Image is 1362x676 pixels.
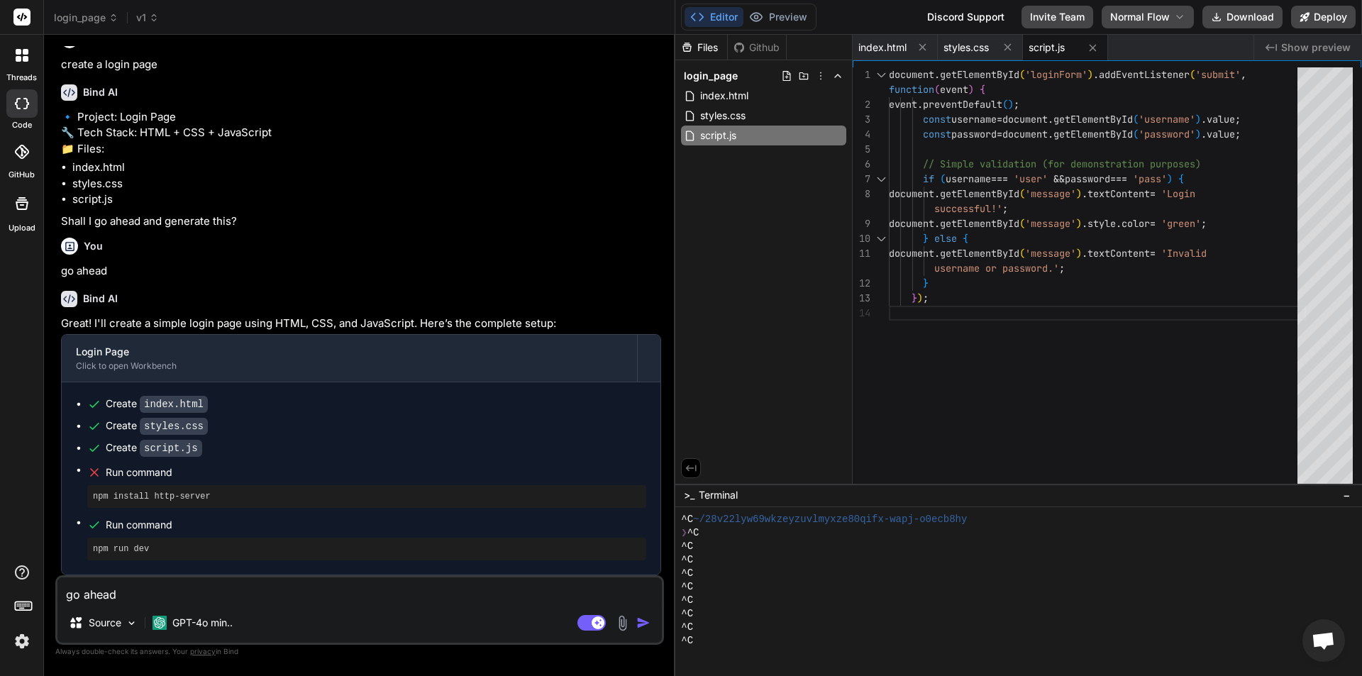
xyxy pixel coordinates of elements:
[1291,6,1356,28] button: Deploy
[55,645,664,658] p: Always double-check its answers. Your in Bind
[106,440,202,455] div: Create
[72,176,661,192] li: styles.css
[1053,113,1133,126] span: getElementById
[1099,68,1190,81] span: addEventListener
[997,113,1002,126] span: =
[126,617,138,629] img: Pick Models
[140,440,202,457] code: script.js
[872,231,890,246] div: Click to collapse the range.
[61,109,661,157] p: 🔹 Project: Login Page 🔧 Tech Stack: HTML + CSS + JavaScript 📁 Files:
[889,83,934,96] span: function
[1110,172,1127,185] span: ===
[1133,113,1139,126] span: (
[699,488,738,502] span: Terminal
[991,172,1008,185] span: ===
[681,567,693,580] span: ^C
[1102,6,1194,28] button: Normal Flow
[872,67,890,82] div: Click to collapse the range.
[136,11,159,25] span: v1
[1019,217,1025,230] span: (
[614,615,631,631] img: attachment
[89,616,121,630] p: Source
[934,202,1002,215] span: successful!'
[9,222,35,234] label: Upload
[997,128,1002,140] span: =
[853,216,870,231] div: 9
[681,607,693,621] span: ^C
[1025,187,1076,200] span: 'message'
[1019,187,1025,200] span: (
[1076,247,1082,260] span: )
[1082,247,1087,260] span: .
[1053,128,1133,140] span: getElementById
[940,172,946,185] span: (
[76,360,623,372] div: Click to open Workbench
[61,57,661,73] p: create a login page
[62,335,637,382] button: Login PageClick to open Workbench
[853,127,870,142] div: 4
[1201,128,1207,140] span: .
[93,491,641,502] pre: npm install http-server
[140,418,208,435] code: styles.css
[681,634,693,648] span: ^C
[1082,187,1087,200] span: .
[917,292,923,304] span: )
[1019,247,1025,260] span: (
[1053,172,1065,185] span: &&
[1065,172,1110,185] span: password
[140,396,208,413] code: index.html
[1008,98,1014,111] span: )
[1087,68,1093,81] span: )
[1087,187,1150,200] span: textContent
[934,232,957,245] span: else
[1201,113,1207,126] span: .
[1116,217,1122,230] span: .
[853,67,870,82] div: 1
[1343,488,1351,502] span: −
[636,616,650,630] img: icon
[923,232,929,245] span: }
[1002,202,1008,215] span: ;
[1029,40,1065,55] span: script.js
[61,263,661,279] p: go ahead
[1281,40,1351,55] span: Show preview
[699,107,747,124] span: styles.css
[912,292,917,304] span: }
[853,231,870,246] div: 10
[1048,128,1053,140] span: .
[1161,217,1201,230] span: 'green'
[1340,484,1353,506] button: −
[1133,128,1139,140] span: (
[1002,128,1048,140] span: document
[685,7,743,27] button: Editor
[1122,217,1150,230] span: color
[1195,113,1201,126] span: )
[83,292,118,306] h6: Bind AI
[1025,217,1076,230] span: 'message'
[1093,68,1099,81] span: .
[1048,113,1053,126] span: .
[923,172,934,185] span: if
[1207,113,1235,126] span: value
[872,172,890,187] div: Click to collapse the range.
[858,40,907,55] span: index.html
[687,526,699,540] span: ^C
[106,397,208,411] div: Create
[934,68,940,81] span: .
[1025,68,1087,81] span: 'loginForm'
[72,192,661,208] li: script.js
[889,247,934,260] span: document
[728,40,786,55] div: Github
[693,513,967,526] span: ~/28v22lyw69wkzeyzuvlmyxze80qifx-wapj-o0ecb8hy
[1076,217,1082,230] span: )
[951,128,997,140] span: password
[699,127,738,144] span: script.js
[889,187,934,200] span: document
[943,40,989,55] span: styles.css
[1139,128,1195,140] span: 'password'
[1178,172,1184,185] span: {
[10,629,34,653] img: settings
[6,72,37,84] label: threads
[681,513,693,526] span: ^C
[853,246,870,261] div: 11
